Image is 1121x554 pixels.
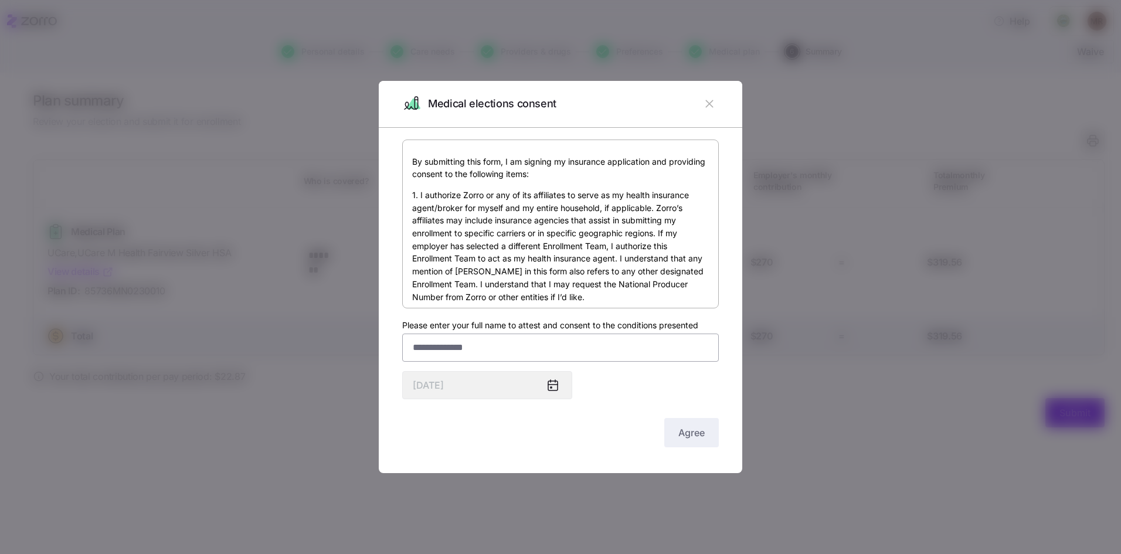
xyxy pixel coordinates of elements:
[664,418,719,447] button: Agree
[402,319,698,332] label: Please enter your full name to attest and consent to the conditions presented
[402,371,572,399] input: MM/DD/YYYY
[678,426,705,440] span: Agree
[412,155,709,181] p: By submitting this form, I am signing my insurance application and providing consent to the follo...
[412,189,709,303] p: 1. I authorize Zorro or any of its affiliates to serve as my health insurance agent/broker for my...
[428,96,556,113] span: Medical elections consent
